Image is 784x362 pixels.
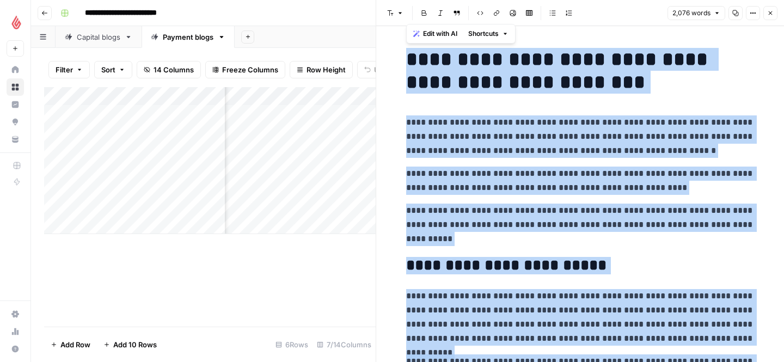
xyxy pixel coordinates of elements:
[7,96,24,113] a: Insights
[56,64,73,75] span: Filter
[7,9,24,36] button: Workspace: Lightspeed
[7,323,24,340] a: Usage
[313,336,376,353] div: 7/14 Columns
[205,61,285,78] button: Freeze Columns
[44,336,97,353] button: Add Row
[672,8,710,18] span: 2,076 words
[142,26,235,48] a: Payment blogs
[60,339,90,350] span: Add Row
[7,340,24,358] button: Help + Support
[56,26,142,48] a: Capital blogs
[101,64,115,75] span: Sort
[667,6,725,20] button: 2,076 words
[7,78,24,96] a: Browse
[137,61,201,78] button: 14 Columns
[290,61,353,78] button: Row Height
[307,64,346,75] span: Row Height
[7,131,24,148] a: Your Data
[77,32,120,42] div: Capital blogs
[154,64,194,75] span: 14 Columns
[464,27,513,41] button: Shortcuts
[48,61,90,78] button: Filter
[7,61,24,78] a: Home
[271,336,313,353] div: 6 Rows
[163,32,213,42] div: Payment blogs
[7,113,24,131] a: Opportunities
[468,29,499,39] span: Shortcuts
[222,64,278,75] span: Freeze Columns
[94,61,132,78] button: Sort
[423,29,457,39] span: Edit with AI
[7,305,24,323] a: Settings
[357,61,400,78] button: Undo
[97,336,163,353] button: Add 10 Rows
[113,339,157,350] span: Add 10 Rows
[7,13,26,32] img: Lightspeed Logo
[409,27,462,41] button: Edit with AI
